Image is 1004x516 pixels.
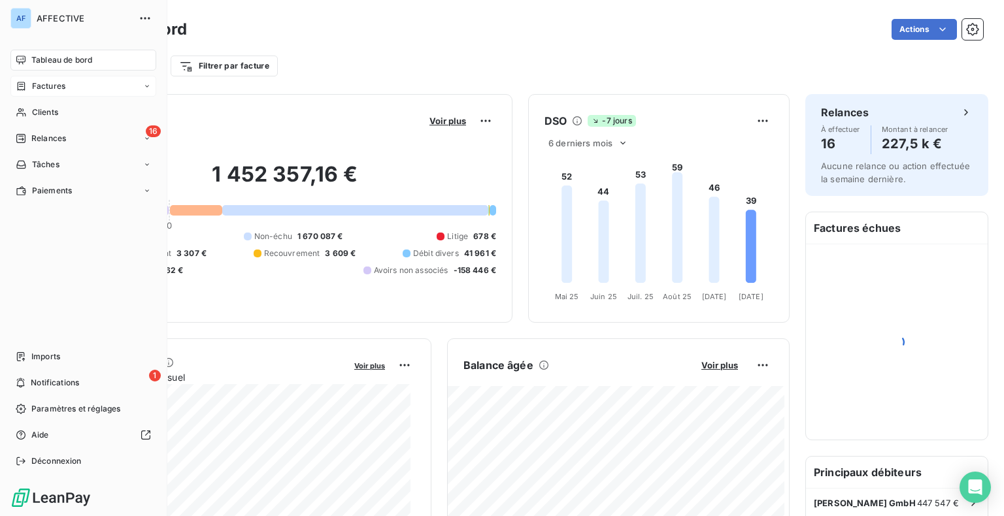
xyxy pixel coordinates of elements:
h2: 1 452 357,16 € [74,161,496,201]
button: Actions [892,19,957,40]
span: Voir plus [701,360,738,370]
span: Montant à relancer [882,125,948,133]
span: Chiffre d'affaires mensuel [74,370,345,384]
tspan: Août 25 [663,292,692,301]
span: 3 609 € [325,248,356,259]
tspan: Mai 25 [555,292,579,301]
span: Factures [32,80,65,92]
h6: DSO [544,113,567,129]
span: Notifications [31,377,79,389]
span: [PERSON_NAME] GmbH [814,498,916,508]
tspan: [DATE] [702,292,727,301]
button: Voir plus [426,115,470,127]
span: Aucune relance ou action effectuée la semaine dernière. [821,161,970,184]
span: Paramètres et réglages [31,403,120,415]
div: AF [10,8,31,29]
span: 678 € [473,231,496,242]
a: Aide [10,425,156,445]
span: 1 [149,370,161,381]
button: Voir plus [697,359,742,371]
h4: 16 [821,133,860,154]
h6: Relances [821,105,869,120]
span: À effectuer [821,125,860,133]
span: Avoirs non associés [374,265,448,276]
span: -7 jours [588,115,635,127]
span: Recouvrement [264,248,320,259]
span: 1 670 087 € [297,231,343,242]
span: Voir plus [429,116,466,126]
button: Voir plus [350,359,389,371]
h6: Principaux débiteurs [806,457,988,488]
span: Paiements [32,185,72,197]
tspan: Juil. 25 [627,292,654,301]
span: Voir plus [354,361,385,370]
h6: Balance âgée [463,357,533,373]
h4: 227,5 k € [882,133,948,154]
span: 41 961 € [464,248,496,259]
span: Aide [31,429,49,441]
span: 447 547 € [917,498,959,508]
span: 6 derniers mois [548,138,612,148]
img: Logo LeanPay [10,487,92,508]
span: AFFECTIVE [37,13,131,24]
span: Imports [31,351,60,363]
span: Relances [31,133,66,144]
span: 0 [167,220,172,231]
span: Déconnexion [31,455,82,467]
span: Tâches [32,159,59,170]
span: Débit divers [413,248,459,259]
tspan: Juin 25 [590,292,617,301]
span: Litige [447,231,468,242]
span: Clients [32,106,58,118]
span: 3 307 € [176,248,207,259]
span: Non-échu [254,231,292,242]
div: Open Intercom Messenger [960,472,991,503]
span: 16 [146,125,161,137]
button: Filtrer par facture [171,56,278,76]
span: -158 446 € [454,265,497,276]
h6: Factures échues [806,212,988,244]
span: Tableau de bord [31,54,92,66]
tspan: [DATE] [739,292,763,301]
